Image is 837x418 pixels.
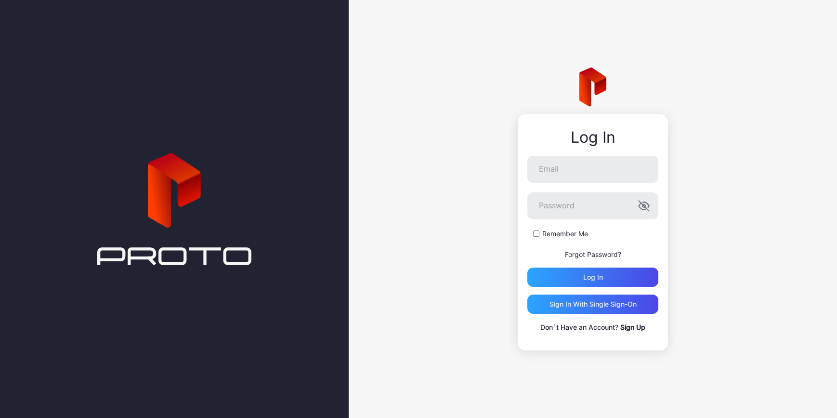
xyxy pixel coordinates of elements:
button: Sign in With Single Sign-On [527,295,658,314]
button: Log in [527,268,658,287]
div: Log In [527,129,658,146]
div: Sign in With Single Sign-On [549,300,637,308]
div: Log in [583,273,603,281]
label: Remember Me [542,229,588,239]
button: Password [638,200,650,212]
a: Sign Up [620,323,645,331]
input: Password [527,192,658,219]
p: Don`t Have an Account? [527,322,658,333]
input: Email [527,156,658,183]
a: Forgot Password? [565,250,621,258]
